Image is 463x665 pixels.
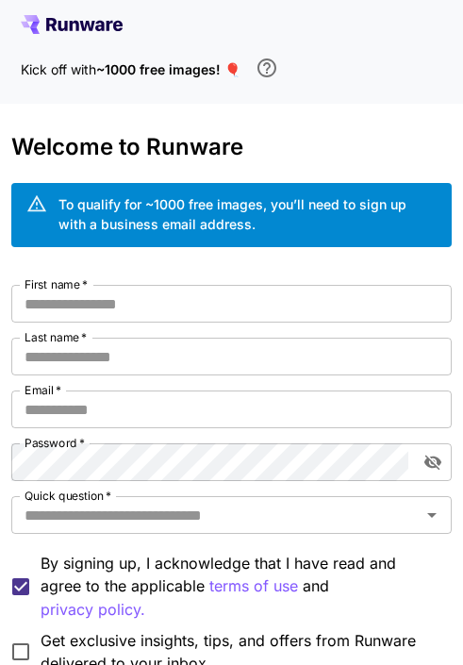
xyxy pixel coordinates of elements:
[25,276,88,292] label: First name
[25,488,111,504] label: Quick question
[58,194,436,234] div: To qualify for ~1000 free images, you’ll need to sign up with a business email address.
[209,574,298,598] button: By signing up, I acknowledge that I have read and agree to the applicable and privacy policy.
[25,329,87,345] label: Last name
[96,61,240,77] span: ~1000 free images! 🎈
[209,574,298,598] p: terms of use
[41,552,436,622] p: By signing up, I acknowledge that I have read and agree to the applicable and
[248,49,286,87] button: In order to qualify for free credit, you need to sign up with a business email address and click ...
[25,382,61,398] label: Email
[41,598,145,622] button: By signing up, I acknowledge that I have read and agree to the applicable terms of use and
[21,61,96,77] span: Kick off with
[419,502,445,528] button: Open
[416,445,450,479] button: toggle password visibility
[11,134,451,160] h3: Welcome to Runware
[41,598,145,622] p: privacy policy.
[25,435,85,451] label: Password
